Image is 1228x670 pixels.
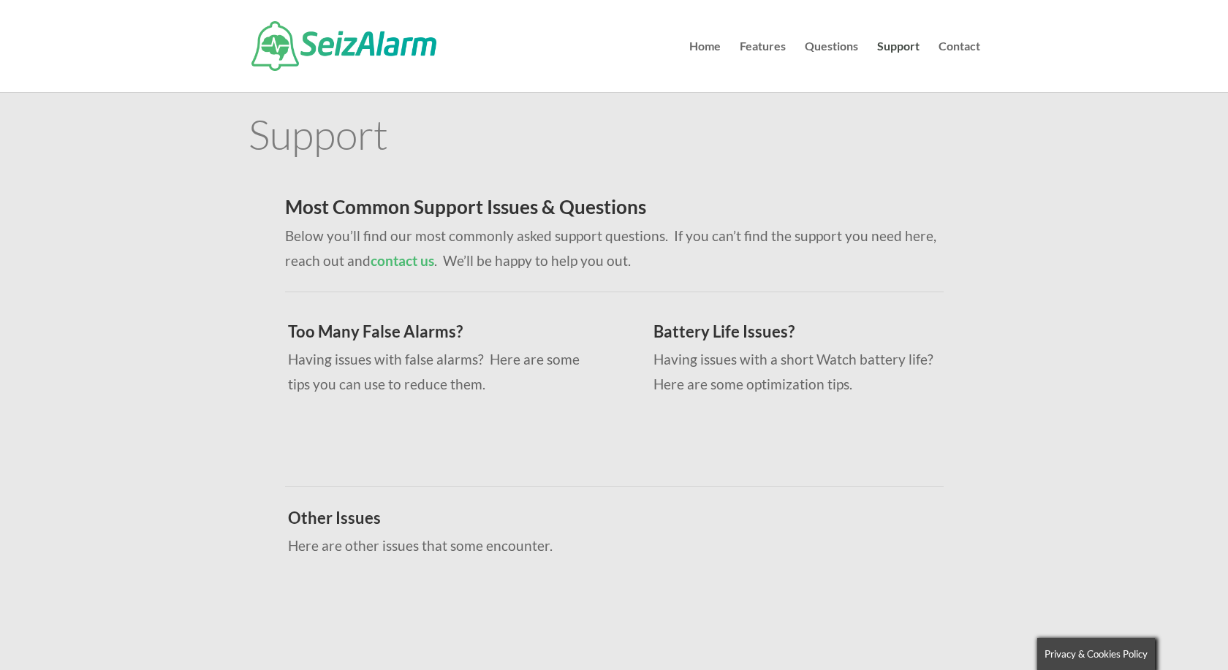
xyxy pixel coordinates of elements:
h3: Battery Life Issues? [653,324,958,347]
p: Here are other issues that some encounter. [288,533,924,558]
a: Features [740,41,786,92]
a: Support [877,41,920,92]
iframe: Help widget launcher [1098,613,1212,654]
a: Contact [939,41,980,92]
h3: Too Many False Alarms? [288,324,593,347]
a: Home [689,41,721,92]
p: Having issues with a short Watch battery life? Here are some optimization tips. [653,347,958,397]
a: Questions [805,41,858,92]
h1: Support [249,113,980,161]
h3: Other Issues [288,510,924,533]
p: Below you’ll find our most commonly asked support questions. If you can’t find the support you ne... [285,224,944,273]
a: contact us [371,252,434,269]
img: SeizAlarm [251,21,436,71]
h2: Most Common Support Issues & Questions [285,197,944,224]
p: Having issues with false alarms? Here are some tips you can use to reduce them. [288,347,593,397]
span: Privacy & Cookies Policy [1045,648,1148,660]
